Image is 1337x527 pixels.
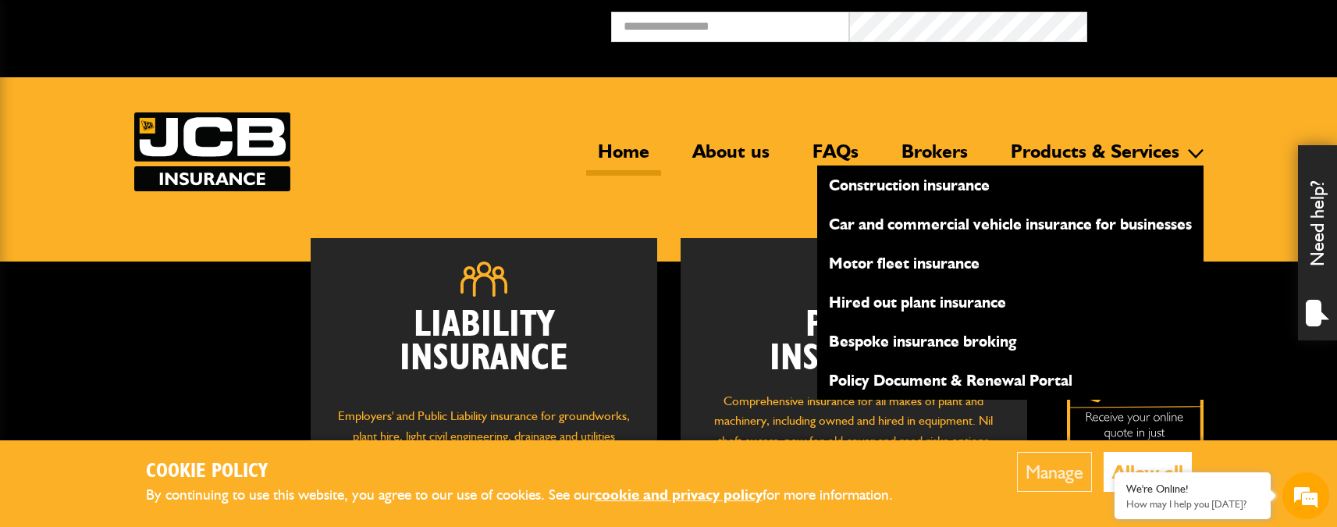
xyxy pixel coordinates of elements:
[1017,452,1092,492] button: Manage
[817,289,1204,315] a: Hired out plant insurance
[1087,12,1325,36] button: Broker Login
[256,8,293,45] div: Minimize live chat window
[817,250,1204,276] a: Motor fleet insurance
[704,308,1004,376] h2: Plant Insurance
[1067,336,1204,473] a: Get your insurance quote isn just 2-minutes
[817,172,1204,198] a: Construction insurance
[146,460,919,484] h2: Cookie Policy
[1298,145,1337,340] div: Need help?
[20,283,285,398] textarea: Type your message and hit 'Enter'
[999,140,1191,176] a: Products & Services
[27,87,66,109] img: d_20077148190_company_1631870298795_20077148190
[704,391,1004,471] p: Comprehensive insurance for all makes of plant and machinery, including owned and hired in equipm...
[890,140,980,176] a: Brokers
[1126,482,1259,496] div: We're Online!
[586,140,661,176] a: Home
[817,328,1204,354] a: Bespoke insurance broking
[681,140,781,176] a: About us
[801,140,870,176] a: FAQs
[1104,452,1192,492] button: Allow all
[20,191,285,225] input: Enter your email address
[817,367,1204,393] a: Policy Document & Renewal Portal
[1126,498,1259,510] p: How may I help you today?
[212,411,283,433] em: Start Chat
[134,112,290,191] a: JCB Insurance Services
[1067,336,1204,473] img: Quick Quote
[146,483,919,507] p: By continuing to use this website, you agree to our use of cookies. See our for more information.
[595,486,763,504] a: cookie and privacy policy
[334,308,634,391] h2: Liability Insurance
[334,406,634,481] p: Employers' and Public Liability insurance for groundworks, plant hire, light civil engineering, d...
[817,211,1204,237] a: Car and commercial vehicle insurance for businesses
[134,112,290,191] img: JCB Insurance Services logo
[20,144,285,179] input: Enter your last name
[81,87,262,108] div: Chat with us now
[20,237,285,271] input: Enter your phone number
